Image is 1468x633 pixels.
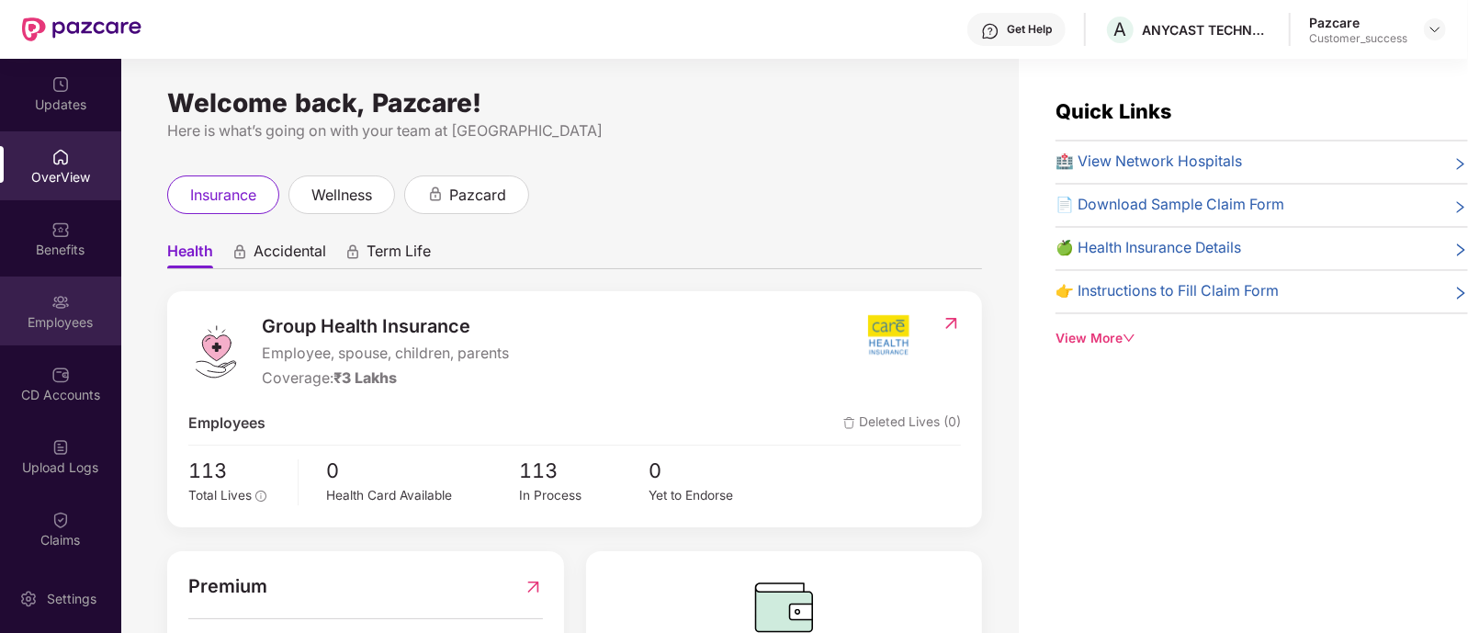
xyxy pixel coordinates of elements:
[367,242,431,268] span: Term Life
[1453,284,1468,303] span: right
[326,455,519,486] span: 0
[843,417,855,429] img: deleteIcon
[19,590,38,608] img: svg+xml;base64,PHN2ZyBpZD0iU2V0dGluZy0yMHgyMCIgeG1sbnM9Imh0dHA6Ly93d3cudzMub3JnLzIwMDAvc3ZnIiB3aW...
[51,366,70,384] img: svg+xml;base64,PHN2ZyBpZD0iQ0RfQWNjb3VudHMiIGRhdGEtbmFtZT0iQ0QgQWNjb3VudHMiIHhtbG5zPSJodHRwOi8vd3...
[1309,31,1407,46] div: Customer_success
[524,572,543,601] img: RedirectIcon
[22,17,141,41] img: New Pazcare Logo
[1056,237,1241,260] span: 🍏 Health Insurance Details
[167,96,982,110] div: Welcome back, Pazcare!
[51,511,70,529] img: svg+xml;base64,PHN2ZyBpZD0iQ2xhaW0iIHhtbG5zPSJodHRwOi8vd3d3LnczLm9yZy8yMDAwL3N2ZyIgd2lkdGg9IjIwIi...
[262,312,509,341] span: Group Health Insurance
[41,590,102,608] div: Settings
[51,148,70,166] img: svg+xml;base64,PHN2ZyBpZD0iSG9tZSIgeG1sbnM9Imh0dHA6Ly93d3cudzMub3JnLzIwMDAvc3ZnIiB3aWR0aD0iMjAiIG...
[1056,329,1468,349] div: View More
[649,455,777,486] span: 0
[1309,14,1407,31] div: Pazcare
[262,367,509,390] div: Coverage:
[255,491,266,502] span: info-circle
[1428,22,1442,37] img: svg+xml;base64,PHN2ZyBpZD0iRHJvcGRvd24tMzJ4MzIiIHhtbG5zPSJodHRwOi8vd3d3LnczLm9yZy8yMDAwL3N2ZyIgd2...
[254,242,326,268] span: Accidental
[51,220,70,239] img: svg+xml;base64,PHN2ZyBpZD0iQmVuZWZpdHMiIHhtbG5zPSJodHRwOi8vd3d3LnczLm9yZy8yMDAwL3N2ZyIgd2lkdGg9Ij...
[1453,198,1468,217] span: right
[649,486,777,506] div: Yet to Endorse
[167,119,982,142] div: Here is what’s going on with your team at [GEOGRAPHIC_DATA]
[942,314,961,333] img: RedirectIcon
[1123,332,1135,345] span: down
[188,413,265,435] span: Employees
[854,312,923,358] img: insurerIcon
[843,413,961,435] span: Deleted Lives (0)
[51,75,70,94] img: svg+xml;base64,PHN2ZyBpZD0iVXBkYXRlZCIgeG1sbnM9Imh0dHA6Ly93d3cudzMub3JnLzIwMDAvc3ZnIiB3aWR0aD0iMj...
[188,488,252,503] span: Total Lives
[427,186,444,202] div: animation
[326,486,519,506] div: Health Card Available
[311,184,372,207] span: wellness
[520,486,649,506] div: In Process
[1142,21,1270,39] div: ANYCAST TECHNOLOGY PRIVATE LIMITED
[344,243,361,260] div: animation
[1056,280,1279,303] span: 👉 Instructions to Fill Claim Form
[51,438,70,457] img: svg+xml;base64,PHN2ZyBpZD0iVXBsb2FkX0xvZ3MiIGRhdGEtbmFtZT0iVXBsb2FkIExvZ3MiIHhtbG5zPSJodHRwOi8vd3...
[1056,99,1171,123] span: Quick Links
[1007,22,1052,37] div: Get Help
[449,184,506,207] span: pazcard
[1056,151,1242,174] span: 🏥 View Network Hospitals
[1114,18,1127,40] span: A
[167,242,213,268] span: Health
[333,369,397,387] span: ₹3 Lakhs
[262,343,509,366] span: Employee, spouse, children, parents
[188,572,267,601] span: Premium
[981,22,999,40] img: svg+xml;base64,PHN2ZyBpZD0iSGVscC0zMngzMiIgeG1sbnM9Imh0dHA6Ly93d3cudzMub3JnLzIwMDAvc3ZnIiB3aWR0aD...
[188,324,243,379] img: logo
[1453,154,1468,174] span: right
[190,184,256,207] span: insurance
[1453,241,1468,260] span: right
[231,243,248,260] div: animation
[520,455,649,486] span: 113
[188,455,285,486] span: 113
[51,293,70,311] img: svg+xml;base64,PHN2ZyBpZD0iRW1wbG95ZWVzIiB4bWxucz0iaHR0cDovL3d3dy53My5vcmcvMjAwMC9zdmciIHdpZHRoPS...
[1056,194,1284,217] span: 📄 Download Sample Claim Form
